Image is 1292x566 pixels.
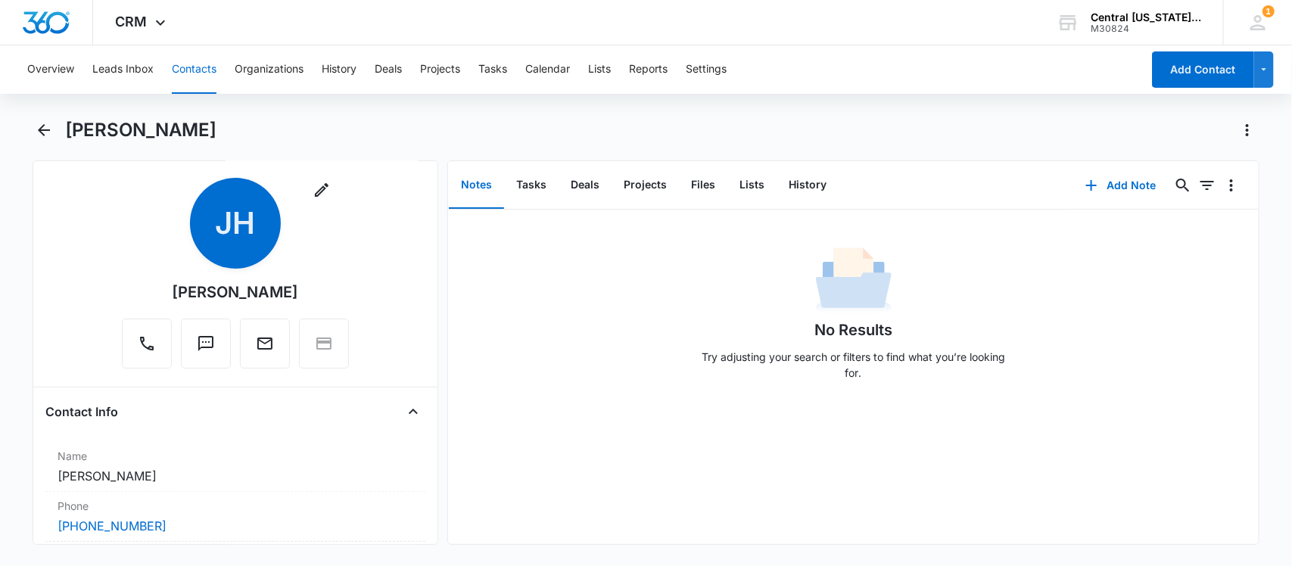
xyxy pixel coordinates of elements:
div: Name[PERSON_NAME] [45,442,426,492]
div: Phone[PHONE_NUMBER] [45,492,426,542]
button: Lists [727,162,777,209]
label: Name [58,448,414,464]
button: Text [181,319,231,369]
button: Files [679,162,727,209]
button: Organizations [235,45,304,94]
a: [PHONE_NUMBER] [58,517,167,535]
button: Back [33,118,56,142]
a: Email [240,342,290,355]
button: Add Contact [1152,51,1254,88]
button: Deals [375,45,402,94]
button: Reports [629,45,668,94]
div: account name [1091,11,1201,23]
span: 1 [1262,5,1275,17]
dd: [PERSON_NAME] [58,467,414,485]
button: Search... [1171,173,1195,197]
button: Actions [1235,118,1259,142]
button: Overview [27,45,74,94]
h4: Contact Info [45,403,118,421]
img: No Data [816,243,892,319]
button: Add Note [1070,167,1171,204]
button: Lists [588,45,611,94]
button: Tasks [478,45,507,94]
p: Try adjusting your search or filters to find what you’re looking for. [695,349,1013,381]
button: Projects [420,45,460,94]
a: Call [122,342,172,355]
button: Projects [612,162,679,209]
a: Text [181,342,231,355]
button: History [777,162,839,209]
button: Contacts [172,45,216,94]
button: Overflow Menu [1219,173,1244,197]
button: Notes [449,162,504,209]
div: account id [1091,23,1201,34]
button: Close [401,400,425,424]
button: History [322,45,356,94]
button: Calendar [525,45,570,94]
div: [PERSON_NAME] [172,281,298,303]
button: Settings [686,45,727,94]
div: notifications count [1262,5,1275,17]
label: Phone [58,498,414,514]
button: Filters [1195,173,1219,197]
button: Deals [559,162,612,209]
button: Email [240,319,290,369]
span: CRM [116,14,148,30]
button: Call [122,319,172,369]
button: Tasks [504,162,559,209]
h1: No Results [814,319,892,341]
span: JH [190,178,281,269]
button: Leads Inbox [92,45,154,94]
h1: [PERSON_NAME] [65,119,216,141]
